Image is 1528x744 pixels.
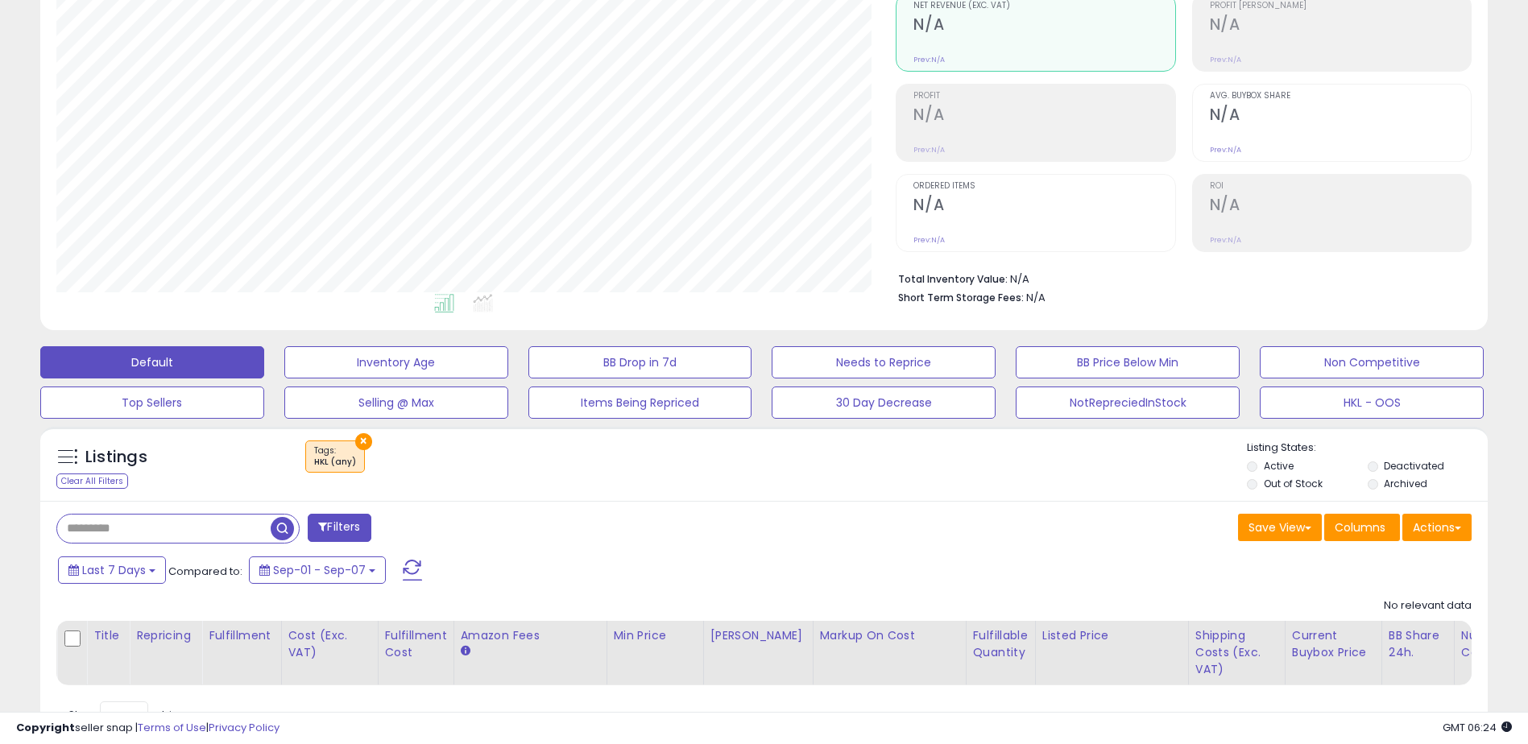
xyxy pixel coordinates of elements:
small: Prev: N/A [913,145,945,155]
div: Num of Comp. [1461,627,1520,661]
div: Shipping Costs (Exc. VAT) [1195,627,1278,678]
button: HKL - OOS [1260,386,1484,419]
label: Active [1264,459,1294,473]
span: Net Revenue (Exc. VAT) [913,2,1174,10]
div: Cost (Exc. VAT) [288,627,371,661]
h2: N/A [913,196,1174,217]
small: Prev: N/A [1210,145,1241,155]
button: Filters [308,514,371,542]
div: Fulfillment Cost [385,627,447,661]
div: [PERSON_NAME] [710,627,806,644]
a: Privacy Policy [209,720,280,735]
button: BB Drop in 7d [528,346,752,378]
small: Prev: N/A [1210,235,1241,245]
span: Tags : [314,444,356,469]
span: Last 7 Days [82,562,146,578]
span: ROI [1210,182,1471,191]
button: Items Being Repriced [528,386,752,419]
button: Top Sellers [40,386,264,419]
div: Markup on Cost [820,627,959,644]
h2: N/A [1210,15,1471,37]
strong: Copyright [16,720,75,735]
h2: N/A [1210,196,1471,217]
button: Columns [1324,514,1400,541]
h5: Listings [85,446,147,469]
small: Amazon Fees. [461,644,470,659]
span: N/A [1026,290,1046,305]
small: Prev: N/A [913,55,945,64]
small: Prev: N/A [913,235,945,245]
h2: N/A [1210,105,1471,127]
button: Default [40,346,264,378]
label: Deactivated [1384,459,1444,473]
small: Prev: N/A [1210,55,1241,64]
button: Inventory Age [284,346,508,378]
span: Profit [PERSON_NAME] [1210,2,1471,10]
div: Amazon Fees [461,627,600,644]
button: Sep-01 - Sep-07 [249,556,386,584]
th: The percentage added to the cost of goods (COGS) that forms the calculator for Min & Max prices. [813,621,966,685]
span: Show: entries [68,707,184,722]
div: Fulfillable Quantity [973,627,1029,661]
span: 2025-09-15 06:24 GMT [1443,720,1512,735]
span: Compared to: [168,564,242,579]
button: Last 7 Days [58,556,166,584]
div: seller snap | | [16,721,280,736]
div: No relevant data [1384,598,1472,614]
button: 30 Day Decrease [772,386,996,419]
label: Archived [1384,477,1427,490]
h2: N/A [913,15,1174,37]
span: Ordered Items [913,182,1174,191]
div: Current Buybox Price [1292,627,1375,661]
b: Total Inventory Value: [898,272,1008,286]
div: BB Share 24h. [1389,627,1447,661]
button: Save View [1238,514,1322,541]
button: Selling @ Max [284,386,508,419]
div: Min Price [614,627,697,644]
button: Actions [1402,514,1472,541]
p: Listing States: [1247,440,1488,456]
h2: N/A [913,105,1174,127]
button: NotRepreciedInStock [1016,386,1240,419]
a: Terms of Use [138,720,206,735]
div: Listed Price [1042,627,1182,644]
b: Short Term Storage Fees: [898,291,1024,304]
span: Columns [1335,519,1385,535]
button: × [355,433,372,450]
div: Repricing [136,627,195,644]
button: BB Price Below Min [1016,346,1240,378]
button: Needs to Reprice [772,346,996,378]
div: Clear All Filters [56,473,128,489]
span: Sep-01 - Sep-07 [273,562,366,578]
div: Fulfillment [209,627,274,644]
label: Out of Stock [1264,477,1323,490]
button: Non Competitive [1260,346,1484,378]
span: Avg. Buybox Share [1210,92,1471,101]
li: N/A [898,268,1460,287]
div: HKL (any) [314,457,356,468]
span: Profit [913,92,1174,101]
div: Title [93,627,122,644]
